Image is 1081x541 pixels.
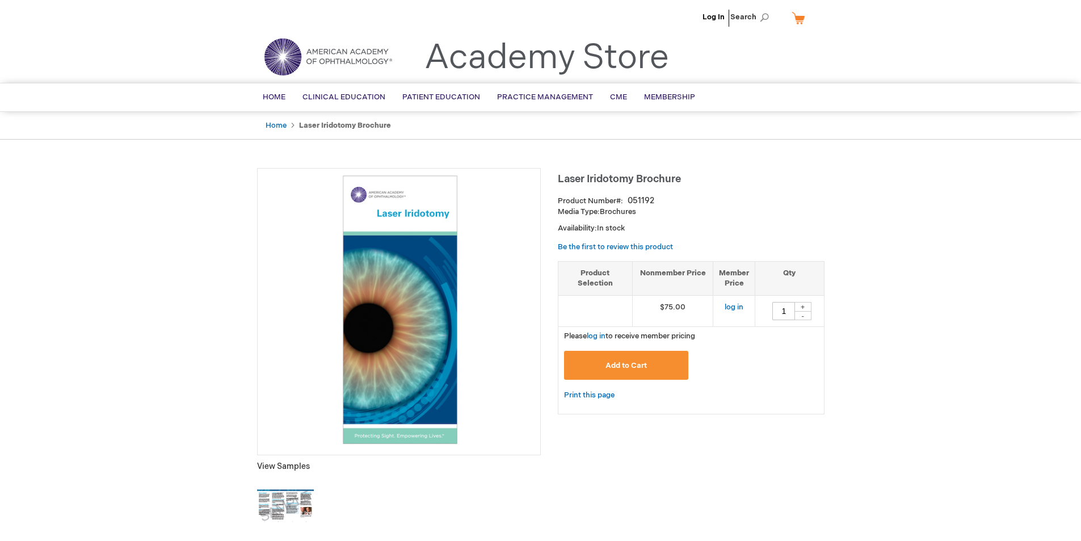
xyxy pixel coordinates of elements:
[558,207,825,217] p: Brochures
[257,478,314,535] img: Click to view
[497,93,593,102] span: Practice Management
[725,303,743,312] a: log in
[558,223,825,234] p: Availability:
[558,196,623,206] strong: Product Number
[730,6,773,28] span: Search
[644,93,695,102] span: Membership
[302,93,385,102] span: Clinical Education
[402,93,480,102] span: Patient Education
[628,195,654,207] div: 051192
[772,302,795,320] input: Qty
[597,224,625,233] span: In stock
[564,332,695,341] span: Please to receive member pricing
[755,261,824,295] th: Qty
[605,361,647,370] span: Add to Cart
[558,173,681,185] span: Laser Iridotomy Brochure
[424,37,669,78] a: Academy Store
[703,12,725,22] a: Log In
[299,121,391,130] strong: Laser Iridotomy Brochure
[263,93,285,102] span: Home
[587,332,605,341] a: log in
[564,388,615,402] a: Print this page
[558,261,633,295] th: Product Selection
[632,261,713,295] th: Nonmember Price
[632,295,713,326] td: $75.00
[794,302,811,312] div: +
[558,207,600,216] strong: Media Type:
[266,121,287,130] a: Home
[564,351,689,380] button: Add to Cart
[610,93,627,102] span: CME
[558,242,673,251] a: Be the first to review this product
[257,461,541,472] p: View Samples
[263,174,535,446] img: Laser Iridotomy Brochure
[794,311,811,320] div: -
[713,261,755,295] th: Member Price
